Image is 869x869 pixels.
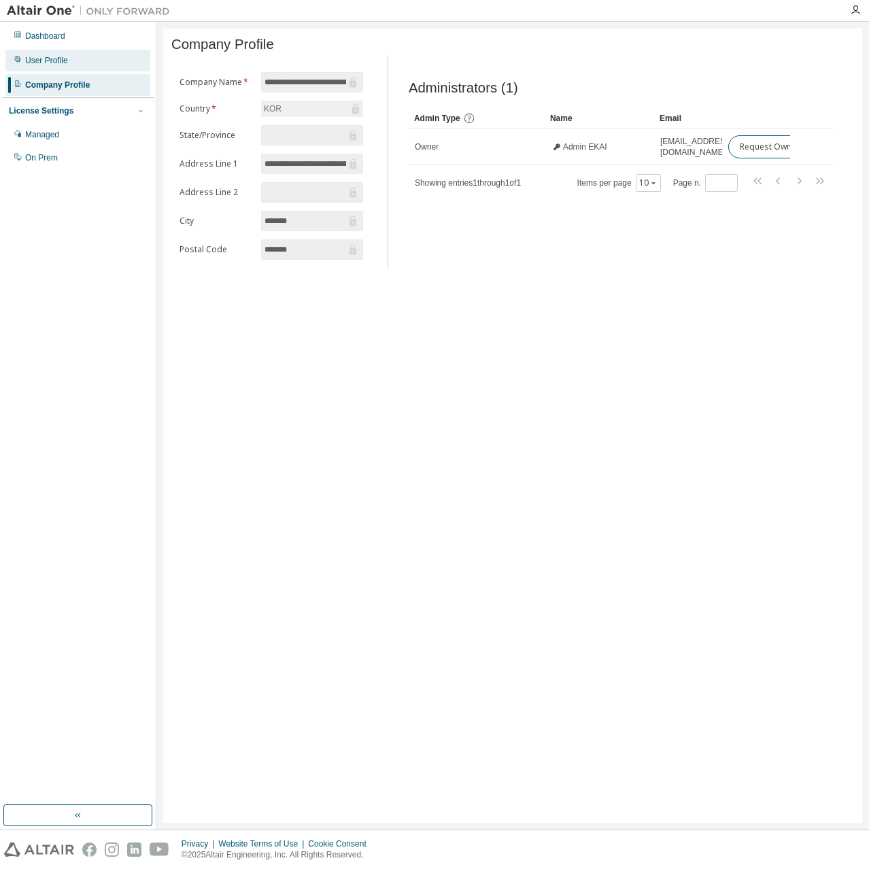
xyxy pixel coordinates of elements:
div: License Settings [9,105,73,116]
button: 10 [639,177,658,188]
span: Company Profile [171,37,274,52]
label: Address Line 2 [180,187,253,198]
label: Company Name [180,77,253,88]
img: linkedin.svg [127,842,141,857]
img: youtube.svg [150,842,169,857]
span: Administrators (1) [409,80,518,96]
label: State/Province [180,130,253,141]
p: © 2025 Altair Engineering, Inc. All Rights Reserved. [182,849,375,861]
label: Address Line 1 [180,158,253,169]
span: Admin Type [414,114,460,123]
span: Owner [415,141,439,152]
div: Dashboard [25,31,65,41]
label: City [180,216,253,226]
div: Managed [25,129,59,140]
div: Company Profile [25,80,90,90]
span: Items per page [577,174,661,192]
label: Postal Code [180,244,253,255]
span: Admin EKAI [563,141,607,152]
div: KOR [261,101,363,117]
div: On Prem [25,152,58,163]
div: Email [660,107,717,129]
span: Showing entries 1 through 1 of 1 [415,178,521,188]
span: Page n. [673,174,738,192]
div: Name [550,107,649,129]
img: Altair One [7,4,177,18]
img: altair_logo.svg [4,842,74,857]
div: Website Terms of Use [218,838,308,849]
div: KOR [262,101,284,116]
div: Cookie Consent [308,838,374,849]
label: Country [180,103,253,114]
div: User Profile [25,55,68,66]
button: Request Owner Change [728,135,843,158]
div: Privacy [182,838,218,849]
img: instagram.svg [105,842,119,857]
img: facebook.svg [82,842,97,857]
span: [EMAIL_ADDRESS][DOMAIN_NAME] [660,136,733,158]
